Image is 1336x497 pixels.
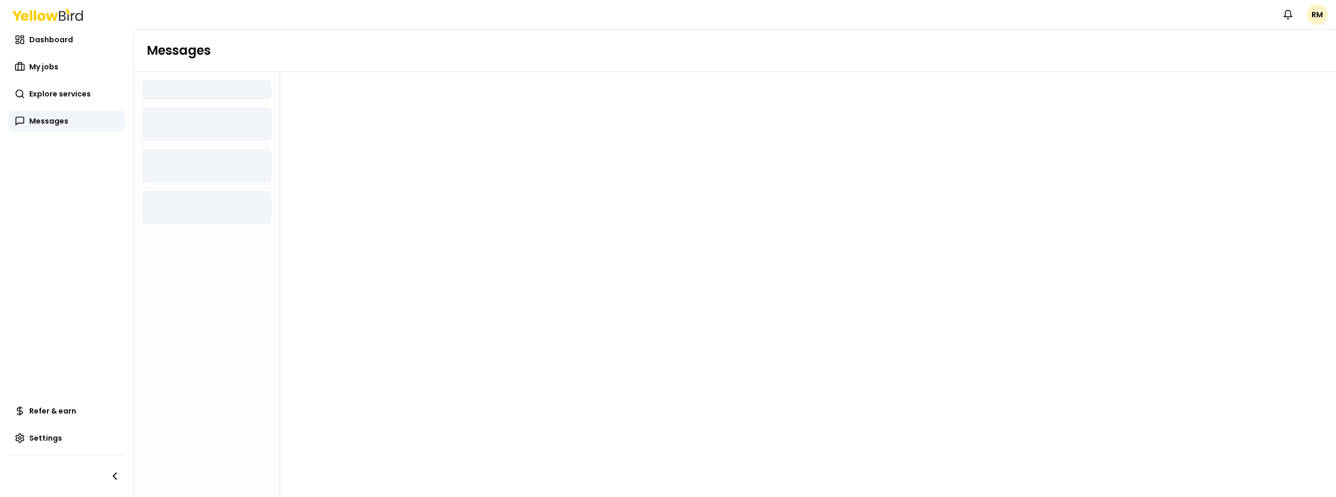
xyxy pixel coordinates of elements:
[8,111,125,131] a: Messages
[29,116,68,126] span: Messages
[8,401,125,421] a: Refer & earn
[29,406,76,416] span: Refer & earn
[147,42,1323,59] h1: Messages
[1307,4,1328,25] span: RM
[29,433,62,443] span: Settings
[8,428,125,448] a: Settings
[8,29,125,50] a: Dashboard
[29,89,91,99] span: Explore services
[8,83,125,104] a: Explore services
[29,34,73,45] span: Dashboard
[29,62,58,72] span: My jobs
[8,56,125,77] a: My jobs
